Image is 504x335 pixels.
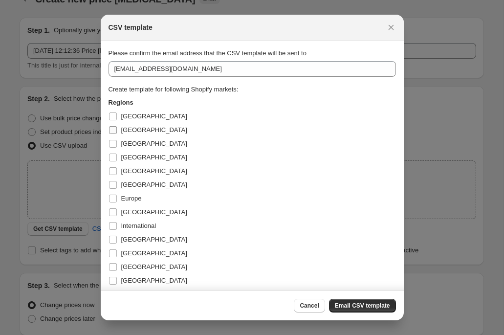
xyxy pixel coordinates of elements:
[121,236,187,243] span: [GEOGRAPHIC_DATA]
[300,302,319,310] span: Cancel
[329,299,396,313] button: Email CSV template
[294,299,325,313] button: Cancel
[121,263,187,270] span: [GEOGRAPHIC_DATA]
[109,49,307,57] span: Please confirm the email address that the CSV template will be sent to
[121,208,187,216] span: [GEOGRAPHIC_DATA]
[121,277,187,284] span: [GEOGRAPHIC_DATA]
[121,222,156,229] span: International
[109,85,396,94] div: Create template for following Shopify markets:
[121,112,187,120] span: [GEOGRAPHIC_DATA]
[109,22,153,32] h2: CSV template
[121,126,187,134] span: [GEOGRAPHIC_DATA]
[121,167,187,175] span: [GEOGRAPHIC_DATA]
[121,249,187,257] span: [GEOGRAPHIC_DATA]
[121,181,187,188] span: [GEOGRAPHIC_DATA]
[121,195,142,202] span: Europe
[384,21,398,34] button: Close
[335,302,390,310] span: Email CSV template
[121,154,187,161] span: [GEOGRAPHIC_DATA]
[121,290,187,298] span: [GEOGRAPHIC_DATA]
[109,98,396,108] h3: Regions
[121,140,187,147] span: [GEOGRAPHIC_DATA]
